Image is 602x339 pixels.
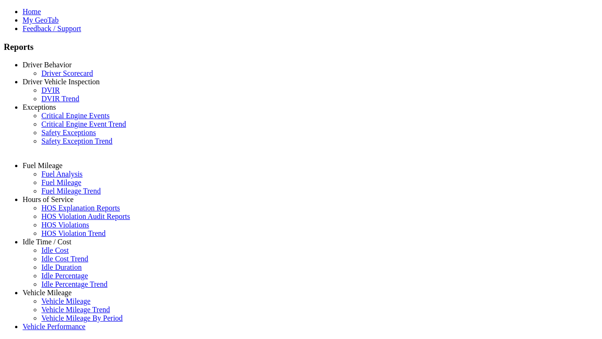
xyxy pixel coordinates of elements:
[41,229,106,237] a: HOS Violation Trend
[41,86,60,94] a: DVIR
[4,42,598,52] h3: Reports
[41,246,69,254] a: Idle Cost
[23,289,71,297] a: Vehicle Mileage
[41,178,81,186] a: Fuel Mileage
[41,137,112,145] a: Safety Exception Trend
[23,8,41,16] a: Home
[23,323,86,331] a: Vehicle Performance
[41,170,83,178] a: Fuel Analysis
[23,238,71,246] a: Idle Time / Cost
[41,280,107,288] a: Idle Percentage Trend
[41,263,82,271] a: Idle Duration
[41,204,120,212] a: HOS Explanation Reports
[41,212,130,220] a: HOS Violation Audit Reports
[23,103,56,111] a: Exceptions
[41,255,88,263] a: Idle Cost Trend
[23,24,81,32] a: Feedback / Support
[41,297,90,305] a: Vehicle Mileage
[41,95,79,103] a: DVIR Trend
[41,221,89,229] a: HOS Violations
[41,120,126,128] a: Critical Engine Event Trend
[23,161,63,169] a: Fuel Mileage
[41,306,110,314] a: Vehicle Mileage Trend
[23,61,71,69] a: Driver Behavior
[41,187,101,195] a: Fuel Mileage Trend
[23,16,59,24] a: My GeoTab
[41,129,96,137] a: Safety Exceptions
[41,69,93,77] a: Driver Scorecard
[41,314,123,322] a: Vehicle Mileage By Period
[23,78,100,86] a: Driver Vehicle Inspection
[23,195,73,203] a: Hours of Service
[41,112,110,120] a: Critical Engine Events
[41,272,88,280] a: Idle Percentage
